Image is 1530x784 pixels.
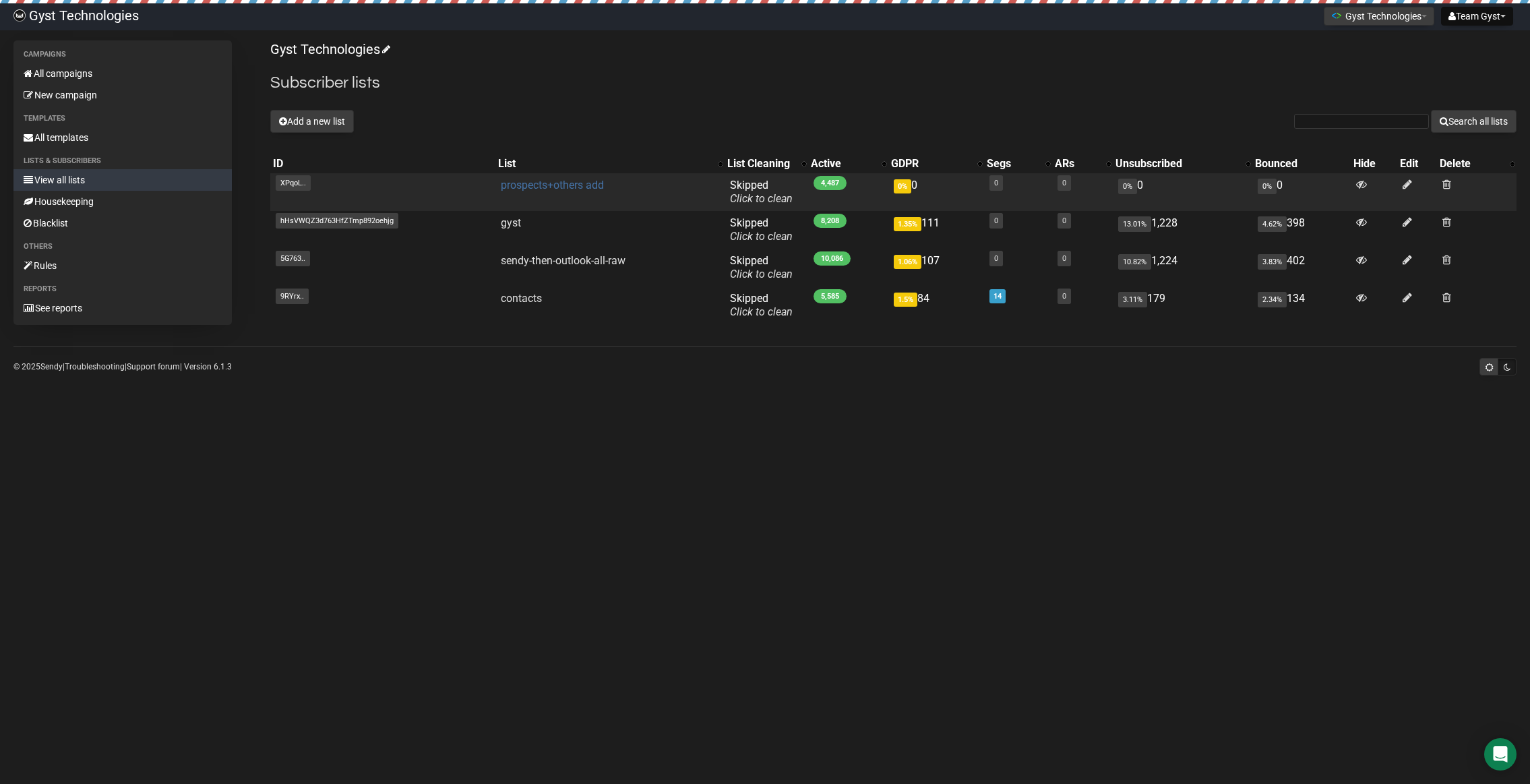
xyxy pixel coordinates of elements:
[1397,154,1437,173] th: Edit: No sort applied, sorting is disabled
[814,214,847,228] span: 8,208
[730,305,793,318] a: Click to clean
[1113,249,1253,287] td: 1,224
[993,292,1002,301] a: 14
[1252,173,1350,211] td: 0
[498,157,710,171] div: List
[1052,154,1112,173] th: ARs: No sort applied, activate to apply an ascending sort
[994,254,998,263] a: 0
[13,239,232,255] li: Others
[13,47,232,63] li: Campaigns
[270,41,388,57] a: Gyst Technologies
[888,211,984,249] td: 111
[1484,738,1517,771] div: Open Intercom Messenger
[1331,10,1342,21] img: 1.png
[13,169,232,191] a: View all lists
[994,179,998,187] a: 0
[1062,216,1066,225] a: 0
[1115,157,1240,171] div: Unsubscribed
[894,179,911,193] span: 0%
[814,176,847,190] span: 4,487
[1252,154,1350,173] th: Bounced: No sort applied, sorting is disabled
[1113,173,1253,211] td: 0
[127,362,180,371] a: Support forum
[270,110,354,133] button: Add a new list
[811,157,876,171] div: Active
[1431,110,1517,133] button: Search all lists
[13,281,232,297] li: Reports
[1353,157,1395,171] div: Hide
[891,157,971,171] div: GDPR
[888,173,984,211] td: 0
[1113,154,1253,173] th: Unsubscribed: No sort applied, activate to apply an ascending sort
[730,192,793,205] a: Click to clean
[65,362,125,371] a: Troubleshooting
[894,217,921,231] span: 1.35%
[1118,254,1151,270] span: 10.82%
[13,212,232,234] a: Blacklist
[270,154,495,173] th: ID: No sort applied, sorting is disabled
[13,63,232,84] a: All campaigns
[894,255,921,269] span: 1.06%
[1258,254,1287,270] span: 3.83%
[501,179,604,191] a: prospects+others add
[13,127,232,148] a: All templates
[1324,7,1434,26] button: Gyst Technologies
[501,216,521,229] a: gyst
[13,9,26,22] img: 4bbcbfc452d929a90651847d6746e700
[1437,154,1517,173] th: Delete: No sort applied, activate to apply an ascending sort
[276,251,310,266] span: 5G763..
[808,154,889,173] th: Active: No sort applied, activate to apply an ascending sort
[1062,292,1066,301] a: 0
[270,71,1517,95] h2: Subscriber lists
[730,179,793,205] span: Skipped
[13,191,232,212] a: Housekeeping
[13,359,232,374] p: © 2025 | | | Version 6.1.3
[13,153,232,169] li: Lists & subscribers
[1258,179,1277,194] span: 0%
[730,254,793,280] span: Skipped
[987,157,1039,171] div: Segs
[727,157,795,171] div: List Cleaning
[994,216,998,225] a: 0
[1118,179,1137,194] span: 0%
[894,293,917,307] span: 1.5%
[40,362,63,371] a: Sendy
[1440,157,1503,171] div: Delete
[730,216,793,243] span: Skipped
[1113,287,1253,324] td: 179
[1400,157,1434,171] div: Edit
[730,230,793,243] a: Click to clean
[888,287,984,324] td: 84
[1441,7,1513,26] button: Team Gyst
[13,111,232,127] li: Templates
[13,255,232,276] a: Rules
[276,213,398,229] span: hHsVWQZ3d763HfZTmp892oehjg
[1252,287,1350,324] td: 134
[1258,216,1287,232] span: 4.62%
[1118,216,1151,232] span: 13.01%
[1062,254,1066,263] a: 0
[1055,157,1099,171] div: ARs
[814,289,847,303] span: 5,585
[730,292,793,318] span: Skipped
[13,84,232,106] a: New campaign
[1351,154,1397,173] th: Hide: No sort applied, sorting is disabled
[814,251,851,266] span: 10,086
[1252,249,1350,287] td: 402
[1118,292,1147,307] span: 3.11%
[1255,157,1347,171] div: Bounced
[1062,179,1066,187] a: 0
[495,154,724,173] th: List: No sort applied, activate to apply an ascending sort
[501,292,542,305] a: contacts
[888,154,984,173] th: GDPR: No sort applied, activate to apply an ascending sort
[730,268,793,280] a: Click to clean
[501,254,625,267] a: sendy-then-outlook-all-raw
[1258,292,1287,307] span: 2.34%
[276,175,311,191] span: XPqoL..
[888,249,984,287] td: 107
[1252,211,1350,249] td: 398
[276,289,309,304] span: 9RYrx..
[984,154,1052,173] th: Segs: No sort applied, activate to apply an ascending sort
[13,297,232,319] a: See reports
[725,154,808,173] th: List Cleaning: No sort applied, activate to apply an ascending sort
